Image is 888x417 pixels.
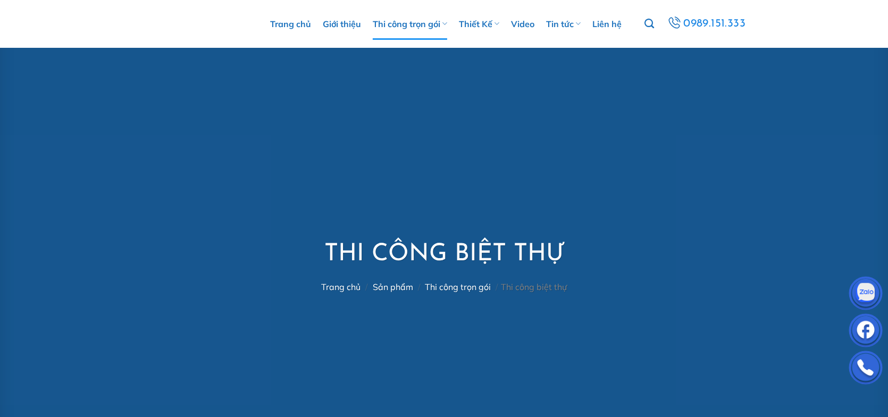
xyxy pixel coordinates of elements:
nav: Thi công biệt thự [321,282,567,292]
a: Trang chủ [321,282,361,292]
a: Giới thiệu [323,8,361,40]
span: 0989.151.333 [683,15,745,33]
h1: Thi công biệt thự [321,239,567,270]
a: 0989.151.333 [666,14,748,33]
img: Facebook [850,316,882,348]
a: Thi công trọn gói [425,282,491,292]
span: / [418,282,421,292]
span: / [365,282,368,292]
a: Sản phẩm [373,282,413,292]
a: Video [511,8,534,40]
a: Liên hệ [592,8,622,40]
a: Thi công trọn gói [373,8,447,40]
img: Phone [850,353,882,385]
img: Zalo [850,279,882,311]
a: Thiết Kế [459,8,499,40]
img: M.A.S HOME – Tổng Thầu Thiết Kế Và Xây Nhà Trọn Gói [141,8,231,40]
a: Trang chủ [270,8,311,40]
a: Tin tức [546,8,581,40]
span: / [496,282,498,292]
a: Tìm kiếm [644,13,654,35]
